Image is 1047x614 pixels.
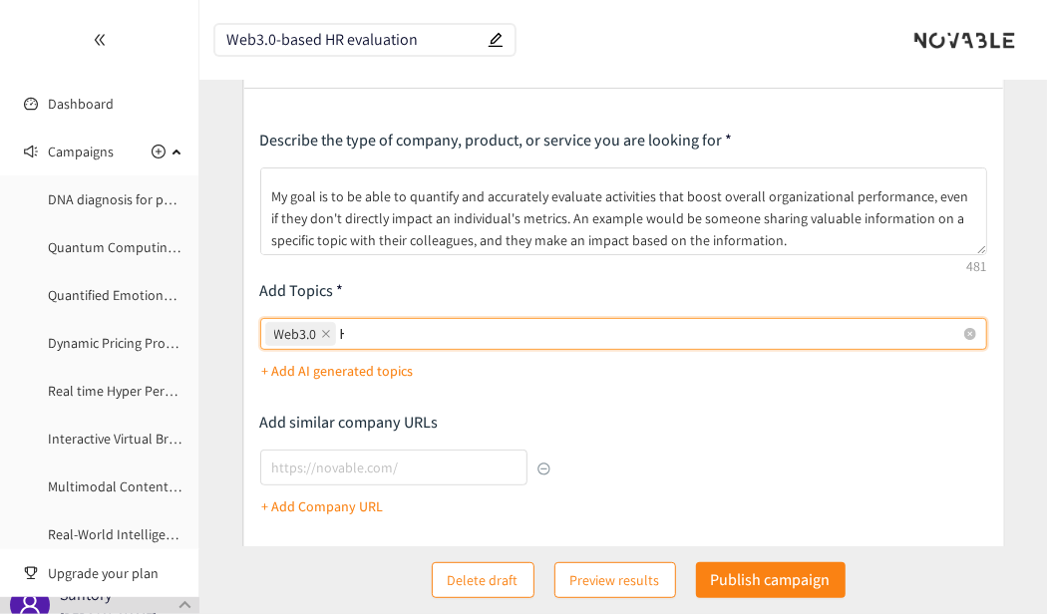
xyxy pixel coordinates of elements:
[265,322,336,346] span: Web3.0
[570,569,660,591] span: Preview results
[48,334,380,352] a: Dynamic Pricing Promotion based on AI x Big Retail Data
[48,525,186,543] a: Real-World Intelligence
[48,132,114,171] span: Campaigns
[48,477,222,495] a: Multimodal Content Creation
[554,562,676,598] button: Preview results
[48,286,218,304] a: Quantified Emotional Insight
[711,567,831,592] p: Publish campaign
[260,412,551,434] p: Add similar company URLs
[261,360,413,382] p: + Add AI generated topics
[260,130,987,152] p: Describe the type of company, product, or service you are looking for
[152,145,166,158] span: plus-circle
[93,33,107,47] span: double-left
[321,329,331,339] span: close
[48,190,244,208] a: DNA diagnosis for personaization
[432,562,534,598] button: Delete draft
[340,322,344,346] input: Web3.0
[261,495,383,517] p: + Add Company URL
[24,566,38,580] span: trophy
[48,95,114,113] a: Dashboard
[274,323,317,345] span: Web3.0
[48,553,183,593] span: Upgrade your plan
[24,145,38,158] span: sound
[964,328,976,340] span: close-circle
[260,280,987,302] p: Add Topics
[260,167,987,255] textarea: I am looking for a startup or solution that provides enterprise talent evaluation by leveraging c...
[488,32,504,48] span: edit
[261,490,383,522] button: + Add Company URL
[48,430,271,448] a: Interactive Virtual Brand Ambassadair
[261,355,413,387] button: + Add AI generated topics
[48,382,283,400] a: Real time Hyper Personalized Marketing
[947,518,1047,614] iframe: Chat Widget
[696,562,846,598] button: Publish campaign
[260,450,527,485] input: lookalikes url
[48,238,258,256] a: Quantum Computing for marketing
[448,569,519,591] span: Delete draft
